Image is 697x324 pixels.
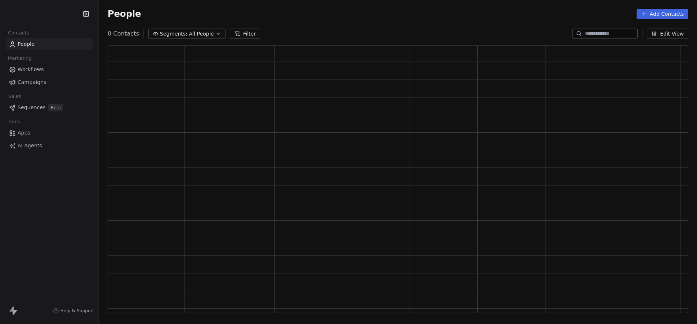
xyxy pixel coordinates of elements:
span: Marketing [5,53,35,64]
span: Sequences [18,104,45,111]
span: People [108,8,141,19]
button: Filter [230,29,260,39]
a: SequencesBeta [6,102,93,114]
a: AI Agents [6,140,93,152]
a: Workflows [6,63,93,76]
a: Campaigns [6,76,93,88]
span: Contacts [5,27,32,38]
span: People [18,40,35,48]
span: Tools [5,116,23,127]
span: 0 Contacts [108,29,139,38]
a: Help & Support [53,308,94,314]
span: AI Agents [18,142,42,150]
a: Apps [6,127,93,139]
span: Workflows [18,66,44,73]
button: Add Contacts [637,9,688,19]
span: Apps [18,129,30,137]
a: People [6,38,93,50]
span: Sales [5,91,24,102]
button: Edit View [647,29,688,39]
span: Campaigns [18,78,46,86]
span: All People [189,30,214,38]
span: Segments: [160,30,187,38]
span: Help & Support [60,308,94,314]
span: Beta [48,104,63,111]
